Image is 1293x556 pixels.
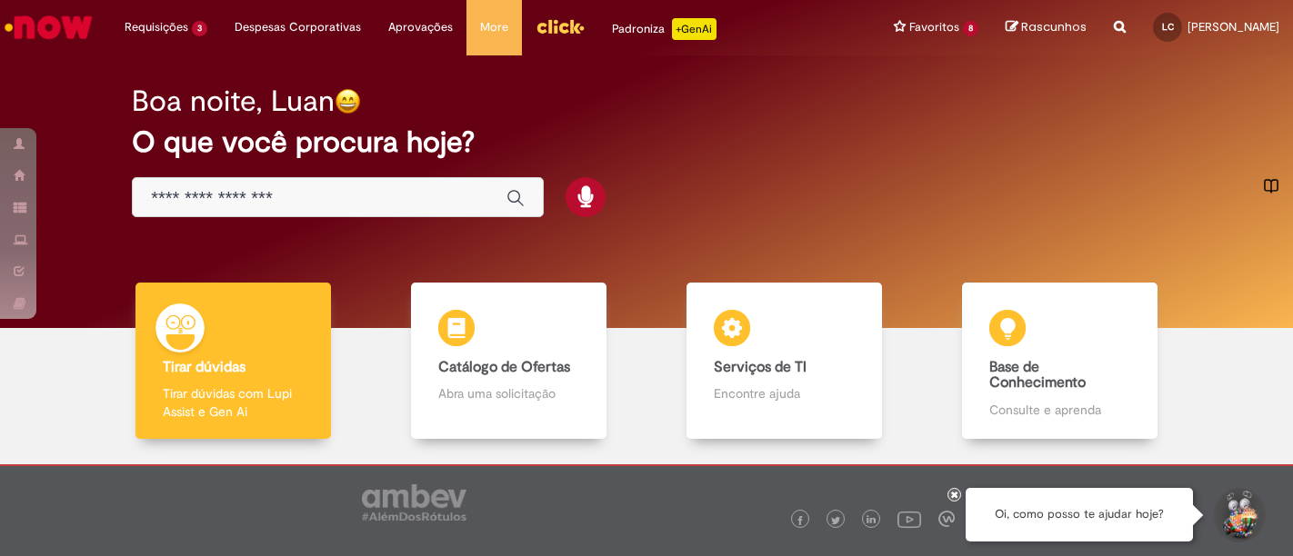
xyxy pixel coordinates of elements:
[966,488,1193,541] div: Oi, como posso te ajudar hoje?
[963,21,978,36] span: 8
[714,358,807,376] b: Serviços de TI
[132,126,1161,158] h2: O que você procura hoje?
[897,507,921,531] img: logo_footer_youtube.png
[371,283,646,440] a: Catálogo de Ofertas Abra uma solicitação
[125,18,188,36] span: Requisições
[909,18,959,36] span: Favoritos
[132,85,335,117] h2: Boa noite, Luan
[672,18,717,40] p: +GenAi
[938,511,955,527] img: logo_footer_workplace.png
[480,18,508,36] span: More
[2,9,95,45] img: ServiceNow
[388,18,453,36] span: Aprovações
[989,401,1129,419] p: Consulte e aprenda
[335,88,361,114] img: happy-face.png
[1006,19,1087,36] a: Rascunhos
[646,283,922,440] a: Serviços de TI Encontre ajuda
[235,18,361,36] span: Despesas Corporativas
[922,283,1198,440] a: Base de Conhecimento Consulte e aprenda
[1162,21,1174,33] span: LC
[796,516,805,525] img: logo_footer_facebook.png
[831,516,840,525] img: logo_footer_twitter.png
[438,358,570,376] b: Catálogo de Ofertas
[867,515,876,526] img: logo_footer_linkedin.png
[163,358,246,376] b: Tirar dúvidas
[536,13,585,40] img: click_logo_yellow_360x200.png
[192,21,207,36] span: 3
[1211,488,1266,542] button: Iniciar Conversa de Suporte
[362,484,466,521] img: logo_footer_ambev_rotulo_gray.png
[95,283,371,440] a: Tirar dúvidas Tirar dúvidas com Lupi Assist e Gen Ai
[1188,19,1279,35] span: [PERSON_NAME]
[714,384,854,402] p: Encontre ajuda
[163,384,303,421] p: Tirar dúvidas com Lupi Assist e Gen Ai
[612,18,717,40] div: Padroniza
[989,358,1086,392] b: Base de Conhecimento
[1021,18,1087,35] span: Rascunhos
[438,384,578,402] p: Abra uma solicitação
